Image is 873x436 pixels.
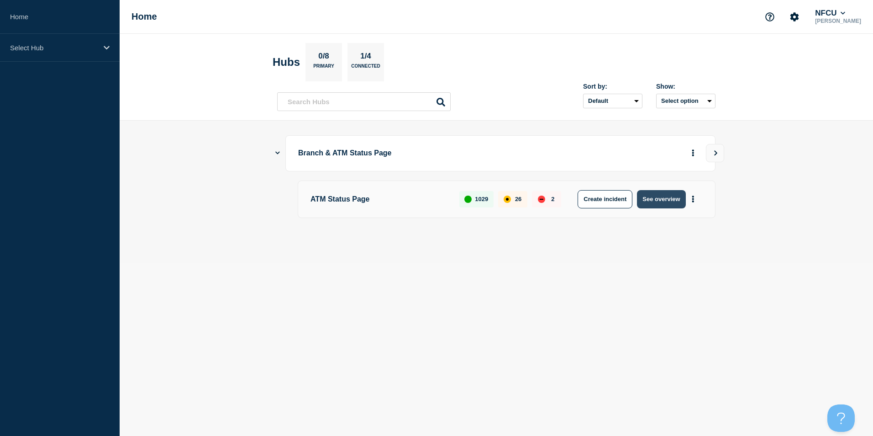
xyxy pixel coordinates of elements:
[687,191,699,207] button: More actions
[637,190,685,208] button: See overview
[813,9,847,18] button: NFCU
[538,196,545,203] div: down
[313,64,334,73] p: Primary
[578,190,632,208] button: Create incident
[464,196,472,203] div: up
[656,83,715,90] div: Show:
[760,7,779,27] button: Support
[131,11,157,22] h1: Home
[813,18,863,24] p: [PERSON_NAME]
[785,7,804,27] button: Account settings
[827,404,855,432] iframe: Help Scout Beacon - Open
[275,150,280,157] button: Show Connected Hubs
[687,145,699,162] button: More actions
[504,196,511,203] div: affected
[351,64,380,73] p: Connected
[706,144,724,162] button: View
[583,94,642,108] select: Sort by
[298,145,551,162] p: Branch & ATM Status Page
[315,52,333,64] p: 0/8
[310,190,449,208] p: ATM Status Page
[656,94,715,108] button: Select option
[515,196,521,202] p: 26
[277,92,451,111] input: Search Hubs
[551,196,554,202] p: 2
[273,56,300,69] h2: Hubs
[357,52,375,64] p: 1/4
[10,44,98,52] p: Select Hub
[583,83,642,90] div: Sort by:
[475,196,488,202] p: 1029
